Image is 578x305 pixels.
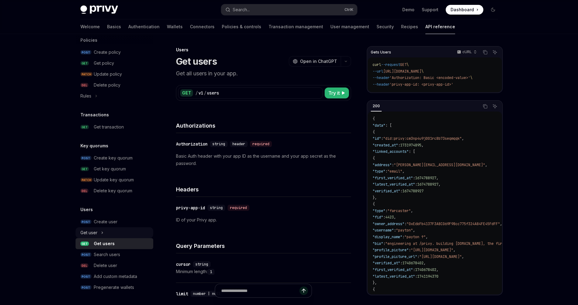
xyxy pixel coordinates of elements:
span: : [385,169,387,174]
a: POSTCreate user [76,216,153,227]
button: cURL [454,47,479,57]
div: Get users [94,240,115,247]
span: Ctrl K [344,7,353,12]
span: "verified_at" [373,189,400,194]
a: GETGet users [76,238,153,249]
span: : [381,136,383,141]
span: : [400,189,402,194]
input: Ask a question... [221,284,299,297]
span: "first_verified_at" [373,267,413,272]
p: Basic Auth header with your app ID as the username and your app secret as the password. [176,152,351,167]
code: 1 [208,269,215,275]
span: "farcaster" [387,208,411,213]
a: POSTCreate policy [76,47,153,58]
span: POST [80,50,91,55]
span: "id" [373,136,381,141]
span: Gets Users [371,50,391,55]
span: "profile_picture" [373,248,409,252]
a: Recipes [401,19,418,34]
span: : [392,163,394,167]
span: : [413,176,415,180]
button: Open in ChatGPT [289,56,341,67]
span: { [373,202,375,207]
span: PATCH [80,72,93,77]
span: , [438,182,441,187]
span: 1674788927 [415,176,436,180]
h4: Headers [176,185,351,194]
span: 1674788927 [417,182,438,187]
span: Try it [328,89,340,97]
span: "payton" [396,228,413,233]
span: --url [373,69,383,74]
span: , [394,215,396,220]
div: required [228,205,249,211]
span: "[URL][DOMAIN_NAME]" [419,254,462,259]
span: , [485,163,487,167]
span: , [436,176,438,180]
span: GET [80,242,89,246]
span: "address" [373,163,392,167]
span: GET [80,125,89,129]
span: "display_name" [373,235,402,239]
div: Get user [80,229,97,236]
span: GET [80,61,89,66]
span: Open in ChatGPT [300,58,337,64]
span: : [385,293,387,298]
a: GETGet transaction [76,122,153,132]
span: , [500,221,502,226]
span: }, [373,280,377,285]
a: DELDelete key quorum [76,185,153,196]
a: Authentication [128,19,160,34]
button: Copy the contents from the code block [481,102,489,110]
span: "latest_verified_at" [373,182,415,187]
span: PATCH [80,178,93,182]
button: Ask AI [491,48,499,56]
div: Rules [80,92,91,100]
span: 1740678402 [415,267,436,272]
span: \ [407,62,409,67]
button: Open search [221,4,357,15]
h4: Query Parameters [176,242,351,250]
a: PATCHUpdate policy [76,69,153,80]
span: 1731974895 [400,143,421,148]
div: users [207,90,219,96]
span: , [426,235,428,239]
div: Minimum length: [176,268,351,275]
button: Toggle Rules section [76,91,153,101]
button: Ask AI [491,102,499,110]
a: DELDelete policy [76,80,153,91]
span: 1741194370 [417,274,438,279]
span: : [415,274,417,279]
span: , [407,293,409,298]
span: "type" [373,208,385,213]
a: PATCHUpdate key quorum [76,174,153,185]
span: POST [80,274,91,279]
span: : [394,228,396,233]
img: dark logo [80,5,118,14]
div: Get key quorum [94,165,126,173]
a: GETGet policy [76,58,153,69]
span: \ [470,75,472,80]
div: Pregenerate wallets [94,284,134,291]
div: Update policy [94,70,122,78]
span: , [462,254,464,259]
span: "[PERSON_NAME][EMAIL_ADDRESS][DOMAIN_NAME]" [394,163,485,167]
div: Create user [94,218,117,225]
span: 4423 [385,215,394,220]
span: "data" [373,123,385,128]
span: [URL][DOMAIN_NAME] [383,69,421,74]
button: Toggle Get user section [76,227,153,238]
a: POSTPregenerate wallets [76,282,153,293]
span: : [383,241,385,246]
span: 'privy-app-id: <privy-app-id>' [390,82,453,87]
div: 200 [371,102,382,110]
span: GET [400,62,407,67]
div: required [250,141,272,147]
span: , [453,248,455,252]
span: { [373,287,375,292]
a: POSTSearch users [76,249,153,260]
span: Dashboard [451,7,474,13]
a: Welcome [80,19,100,34]
a: POSTCreate key quorum [76,152,153,163]
span: --header [373,75,390,80]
